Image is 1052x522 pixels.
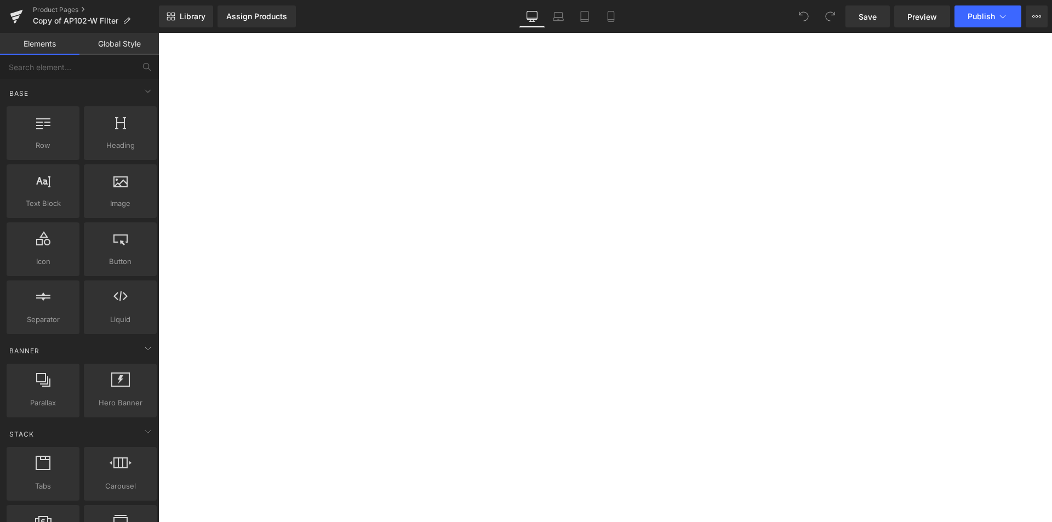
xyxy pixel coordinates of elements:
a: Mobile [598,5,624,27]
a: Product Pages [33,5,159,14]
span: Heading [87,140,153,151]
span: Carousel [87,480,153,492]
span: Preview [907,11,937,22]
span: Row [10,140,76,151]
button: More [1026,5,1048,27]
span: Banner [8,346,41,356]
span: Publish [968,12,995,21]
a: Tablet [571,5,598,27]
span: Tabs [10,480,76,492]
a: Preview [894,5,950,27]
span: Parallax [10,397,76,409]
button: Publish [954,5,1021,27]
span: Save [859,11,877,22]
div: Assign Products [226,12,287,21]
button: Redo [819,5,841,27]
span: Base [8,88,30,99]
span: Hero Banner [87,397,153,409]
span: Icon [10,256,76,267]
span: Image [87,198,153,209]
button: Undo [793,5,815,27]
span: Liquid [87,314,153,325]
span: Button [87,256,153,267]
a: Laptop [545,5,571,27]
span: Library [180,12,205,21]
a: Global Style [79,33,159,55]
a: New Library [159,5,213,27]
span: Text Block [10,198,76,209]
span: Stack [8,429,35,439]
span: Separator [10,314,76,325]
a: Desktop [519,5,545,27]
span: Copy of AP102-W Filter [33,16,118,25]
